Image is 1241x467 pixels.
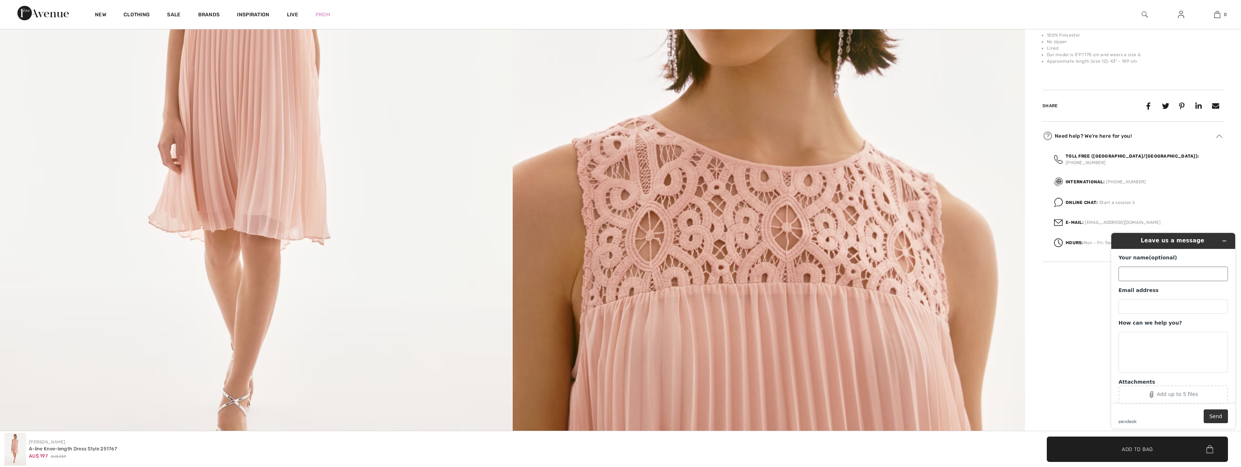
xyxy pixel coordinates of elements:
strong: E-mail: [1066,220,1084,225]
img: Bag.svg [1206,445,1213,453]
strong: Online Chat: [1066,200,1098,205]
li: No zipper [1047,38,1224,45]
strong: Hours: [1066,240,1083,245]
strong: Toll free ([GEOGRAPHIC_DATA]/[GEOGRAPHIC_DATA]): [1066,154,1199,159]
a: [EMAIL_ADDRESS][DOMAIN_NAME] [1085,220,1160,225]
a: Clothing [124,12,150,19]
img: A-line Knee-length Dress Style 251767 [4,433,26,466]
a: Live [287,11,298,18]
li: Our model is 5'9"/175 cm and wears a size 6. [1047,51,1224,58]
div: A-line Knee-length Dress Style 251767 [29,445,117,453]
span: Add to Bag [1122,445,1153,453]
a: New [95,12,106,19]
span: Share [1042,103,1058,108]
button: Add to Bag [1047,437,1228,462]
span: Inspiration [237,12,269,19]
span: Help [16,5,31,12]
div: Need help? We're here for you! [1042,130,1224,141]
li: Approximate length (size 12): 43" - 109 cm [1047,58,1224,64]
a: Prom [316,11,330,18]
span: Start a session [1099,200,1137,205]
a: Sign In [1172,10,1190,19]
a: Sale [167,12,180,19]
li: 100% Polyester [1047,32,1224,38]
strong: International: [1066,179,1105,184]
iframe: Find more information here [1105,227,1241,434]
a: [PERSON_NAME] [29,439,65,445]
a: [PHONE_NUMBER] [1106,179,1146,184]
img: My Bag [1214,10,1220,19]
img: International%20call.svg [1054,178,1063,186]
div: Mon - Fri: 9am-6pm, Sat - Sun: 10am-5pm [1066,239,1174,246]
img: 1ère Avenue [17,6,69,20]
img: Clock.svg [1054,238,1063,247]
li: Lined [1047,45,1224,51]
img: Arrow2.svg [1216,134,1223,138]
span: AU$ 359 [51,454,66,459]
img: icon_chat.svg [1054,198,1063,207]
img: My Info [1178,10,1184,19]
img: external-link.svg [1131,200,1136,205]
a: Brands [198,12,220,19]
span: AU$ 197 [29,453,48,459]
a: 0 [1199,10,1235,19]
img: icon_email.svg [1054,218,1063,227]
span: 0 [1224,11,1227,18]
a: [PHONE_NUMBER] [1066,160,1105,165]
img: search the website [1142,10,1148,19]
img: Call.svg [1054,155,1063,164]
